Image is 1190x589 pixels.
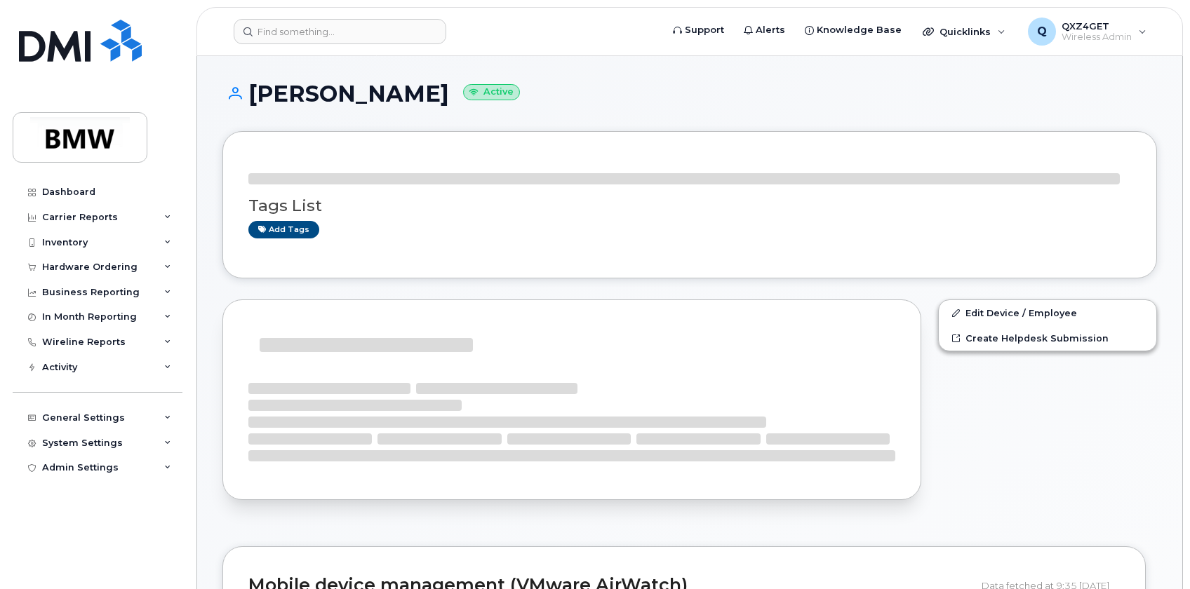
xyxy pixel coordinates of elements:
a: Edit Device / Employee [939,300,1156,325]
h3: Tags List [248,197,1131,215]
h1: [PERSON_NAME] [222,81,1157,106]
a: Add tags [248,221,319,238]
a: Create Helpdesk Submission [939,325,1156,351]
small: Active [463,84,520,100]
